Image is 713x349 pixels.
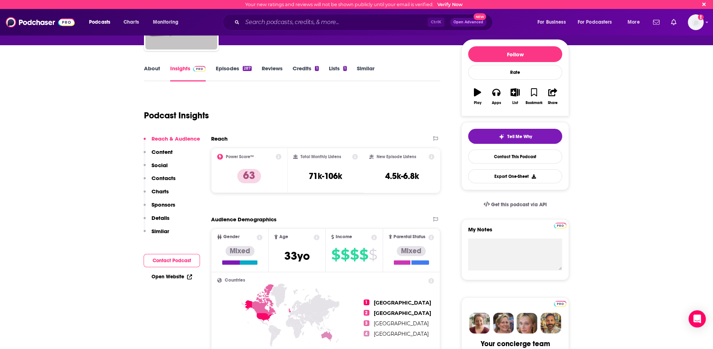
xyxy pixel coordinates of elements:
span: 2 [364,310,369,316]
a: Show notifications dropdown [650,16,662,28]
button: List [506,84,525,109]
button: open menu [84,16,120,28]
h3: 71k-106k [309,171,342,181]
button: Share [544,84,562,109]
img: Podchaser Pro [554,301,567,307]
div: Mixed [397,246,426,256]
button: Reach & Audience [144,135,200,148]
span: 3 [364,320,369,326]
img: Barbara Profile [493,313,514,334]
a: Pro website [554,300,567,307]
h1: Podcast Insights [144,110,209,121]
button: Content [144,148,173,162]
div: Open Intercom Messenger [689,310,706,327]
span: Age [279,235,288,239]
img: tell me why sparkle [499,134,504,140]
a: Pro website [554,222,567,228]
span: [GEOGRAPHIC_DATA] [374,310,431,316]
a: Episodes287 [216,65,252,81]
span: [GEOGRAPHIC_DATA] [374,331,429,337]
button: Contacts [144,175,176,188]
button: Show profile menu [688,14,704,30]
button: Details [144,214,169,228]
svg: Email not verified [698,14,704,20]
div: Mixed [225,246,255,256]
button: open menu [573,16,623,28]
button: open menu [532,16,575,28]
h3: 4.5k-6.8k [385,171,419,181]
span: Charts [124,17,139,27]
div: 1 [315,66,318,71]
button: Play [468,84,487,109]
span: Countries [225,278,245,283]
span: 4 [364,331,369,336]
a: Charts [119,16,143,28]
button: Contact Podcast [144,254,200,267]
button: Export One-Sheet [468,169,562,183]
div: Your new ratings and reviews will not be shown publicly until your email is verified. [245,2,463,7]
div: Search podcasts, credits, & more... [229,14,499,30]
span: Parental Status [393,235,425,239]
button: Similar [144,228,169,241]
p: Similar [152,228,169,235]
span: $ [331,249,340,260]
span: Open Advanced [453,20,483,24]
p: Charts [152,188,169,195]
div: Rate [468,65,562,80]
span: 1 [364,300,369,305]
span: Income [336,235,352,239]
label: My Notes [468,226,562,239]
button: Charts [144,188,169,201]
div: 287 [243,66,252,71]
a: About [144,65,160,81]
button: Sponsors [144,201,175,214]
img: Podchaser - Follow, Share and Rate Podcasts [6,15,75,29]
button: Open AdvancedNew [450,18,486,27]
div: Your concierge team [481,339,550,348]
p: Reach & Audience [152,135,200,142]
a: Similar [357,65,374,81]
span: $ [359,249,368,260]
span: [GEOGRAPHIC_DATA] [374,320,429,327]
img: Podchaser Pro [193,66,206,72]
span: For Business [537,17,566,27]
span: $ [341,249,349,260]
div: List [512,101,518,105]
a: Reviews [262,65,283,81]
img: Jules Profile [517,313,537,334]
h2: Audience Demographics [211,216,276,223]
img: Sydney Profile [469,313,490,334]
button: open menu [148,16,188,28]
h2: New Episode Listens [377,154,416,159]
span: Gender [223,235,239,239]
a: Verify Now [437,2,463,7]
div: Apps [492,101,501,105]
span: Monitoring [153,17,178,27]
span: Tell Me Why [507,134,532,140]
div: Share [548,101,558,105]
a: Get this podcast via API [478,196,553,213]
img: Jon Profile [540,313,561,334]
img: Podchaser Pro [554,223,567,228]
input: Search podcasts, credits, & more... [242,16,428,28]
span: New [474,13,486,20]
button: Apps [487,84,505,109]
span: Get this podcast via API [491,202,547,208]
span: For Podcasters [578,17,612,27]
button: Follow [468,46,562,62]
button: open menu [623,16,649,28]
span: $ [369,249,377,260]
p: Sponsors [152,201,175,208]
a: Show notifications dropdown [668,16,679,28]
span: Logged in as BretAita [688,14,704,30]
button: tell me why sparkleTell Me Why [468,129,562,144]
button: Social [144,162,168,175]
span: 33 yo [284,249,310,263]
p: Content [152,148,173,155]
a: Open Website [152,274,192,280]
div: Play [474,101,481,105]
p: Contacts [152,175,176,181]
p: Social [152,162,168,169]
span: Ctrl K [428,18,444,27]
